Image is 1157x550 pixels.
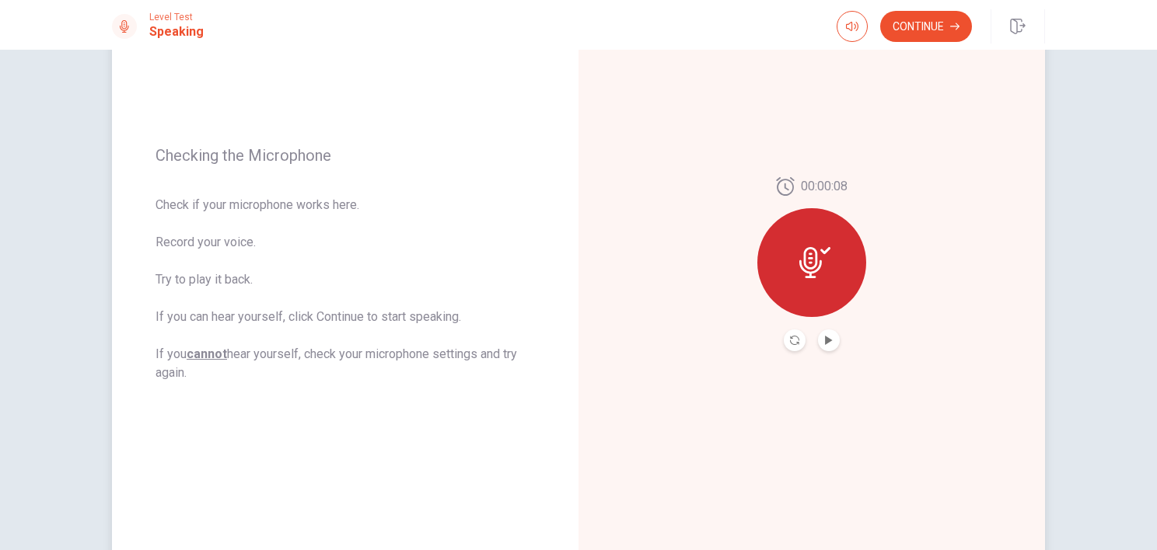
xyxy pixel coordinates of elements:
u: cannot [187,346,227,361]
button: Record Again [784,329,806,351]
button: Continue [880,11,972,42]
span: 00:00:08 [801,177,848,196]
button: Play Audio [818,329,840,351]
h1: Speaking [149,23,204,41]
span: Check if your microphone works here. Record your voice. Try to play it back. If you can hear your... [156,196,535,382]
span: Checking the Microphone [156,146,535,165]
span: Level Test [149,12,204,23]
